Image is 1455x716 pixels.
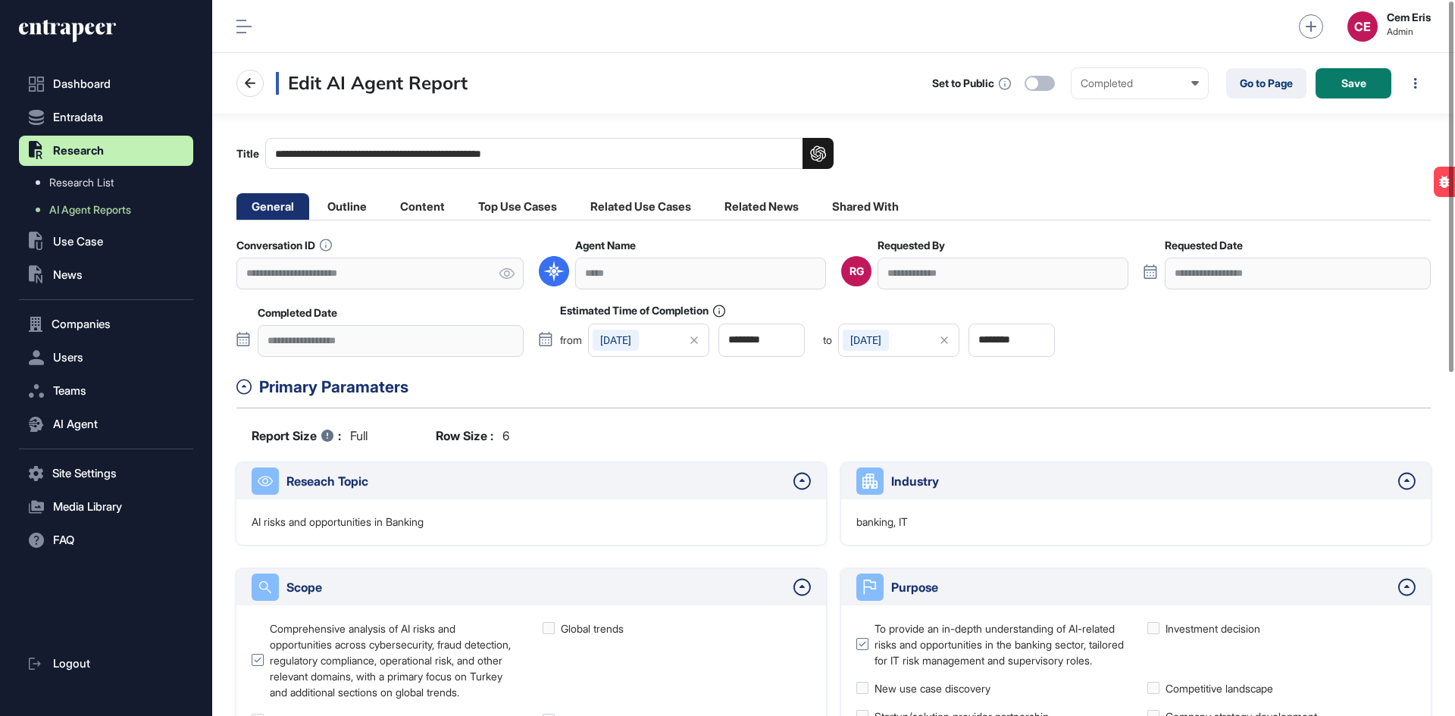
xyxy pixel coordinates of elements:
strong: Cem Eris [1387,11,1431,23]
li: Content [385,193,460,220]
div: Competitive landscape [1166,680,1273,696]
a: Go to Page [1226,68,1306,98]
button: Teams [19,376,193,406]
label: Agent Name [575,239,636,252]
label: Estimated Time of Completion [560,305,725,317]
span: to [823,335,832,345]
div: full [252,427,368,445]
li: Shared With [817,193,914,220]
a: Logout [19,649,193,679]
button: AI Agent [19,409,193,439]
span: Teams [53,385,86,397]
div: [DATE] [593,330,639,351]
button: Site Settings [19,458,193,489]
p: banking, IT [856,514,908,530]
span: from [560,335,582,345]
a: Dashboard [19,69,193,99]
div: New use case discovery [875,680,990,696]
label: Title [236,138,834,169]
li: Top Use Cases [463,193,572,220]
input: Title [265,138,834,169]
button: Research [19,136,193,166]
span: Site Settings [52,467,117,480]
span: Use Case [53,236,103,248]
button: Users [19,342,193,373]
span: News [53,269,83,281]
div: Primary Paramaters [259,375,1431,399]
span: AI Agent Reports [49,204,131,216]
li: Related Use Cases [575,193,706,220]
button: Entradata [19,102,193,133]
button: Companies [19,309,193,339]
h3: Edit AI Agent Report [276,72,468,95]
label: Requested Date [1165,239,1243,252]
button: Use Case [19,227,193,257]
li: General [236,193,309,220]
a: Research List [27,169,193,196]
span: Companies [52,318,111,330]
button: Save [1316,68,1391,98]
li: Related News [709,193,814,220]
div: Scope [286,578,786,596]
button: News [19,260,193,290]
div: Reseach Topic [286,472,786,490]
div: Purpose [891,578,1391,596]
div: Investment decision [1166,621,1260,636]
div: To provide an in-depth understanding of AI-related risks and opportunities in the banking sector,... [875,621,1125,668]
b: Row Size : [436,427,493,445]
span: Save [1341,78,1366,89]
span: Users [53,352,83,364]
a: AI Agent Reports [27,196,193,224]
span: FAQ [53,534,74,546]
span: Entradata [53,111,103,124]
span: Research List [49,177,114,189]
div: [DATE] [843,330,889,351]
div: 6 [436,427,509,445]
div: Completed [1081,77,1199,89]
span: Admin [1387,27,1431,37]
span: Media Library [53,501,122,513]
span: Dashboard [53,78,111,90]
div: Set to Public [932,77,994,89]
b: Report Size : [252,427,341,445]
div: Global trends [561,621,624,636]
span: Logout [53,658,90,670]
div: Comprehensive analysis of AI risks and opportunities across cybersecurity, fraud detection, regul... [270,621,520,700]
button: FAQ [19,525,193,555]
label: Completed Date [258,307,337,319]
p: AI risks and opportunities in Banking [252,514,424,530]
div: RG [850,265,864,277]
div: Industry [891,472,1391,490]
span: Research [53,145,104,157]
button: CE [1347,11,1378,42]
li: Outline [312,193,382,220]
label: Conversation ID [236,239,332,252]
span: AI Agent [53,418,98,430]
label: Requested By [878,239,945,252]
button: Media Library [19,492,193,522]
